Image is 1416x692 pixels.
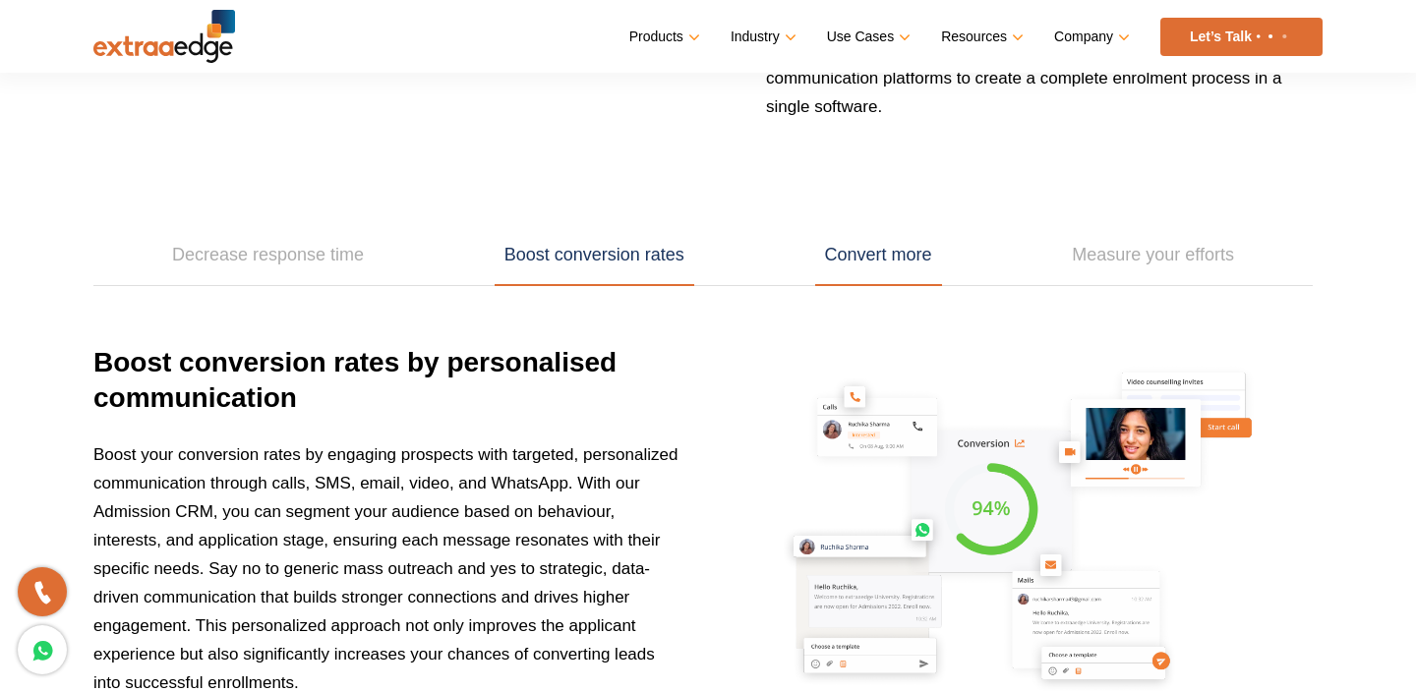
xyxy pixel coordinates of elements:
a: Decrease response time [162,225,374,286]
a: Let’s Talk [1160,18,1323,56]
a: Boost conversion rates [495,225,694,286]
h3: Boost conversion rates by personalised communication [93,345,683,440]
a: Measure your efforts [1062,225,1244,286]
a: Company [1054,23,1126,51]
a: Resources [941,23,1020,51]
span: Boost your conversion rates by engaging prospects with targeted, personalized communication throu... [93,445,678,692]
a: Industry [731,23,793,51]
a: Convert more [815,225,942,286]
a: Products [629,23,696,51]
a: Use Cases [827,23,907,51]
